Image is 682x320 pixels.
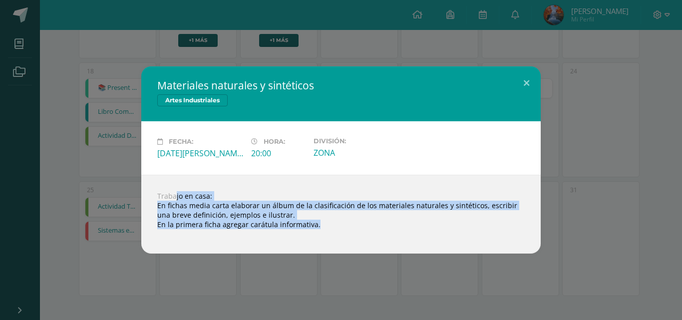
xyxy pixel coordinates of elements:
[314,147,399,158] div: ZONA
[264,138,285,145] span: Hora:
[251,148,306,159] div: 20:00
[512,66,541,100] button: Close (Esc)
[141,175,541,254] div: Trabajo en casa: En fichas media carta elaborar un álbum de la clasificación de los materiales na...
[157,78,525,92] h2: Materiales naturales y sintéticos
[157,148,243,159] div: [DATE][PERSON_NAME]
[157,94,228,106] span: Artes Industriales
[314,137,399,145] label: División:
[169,138,193,145] span: Fecha:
